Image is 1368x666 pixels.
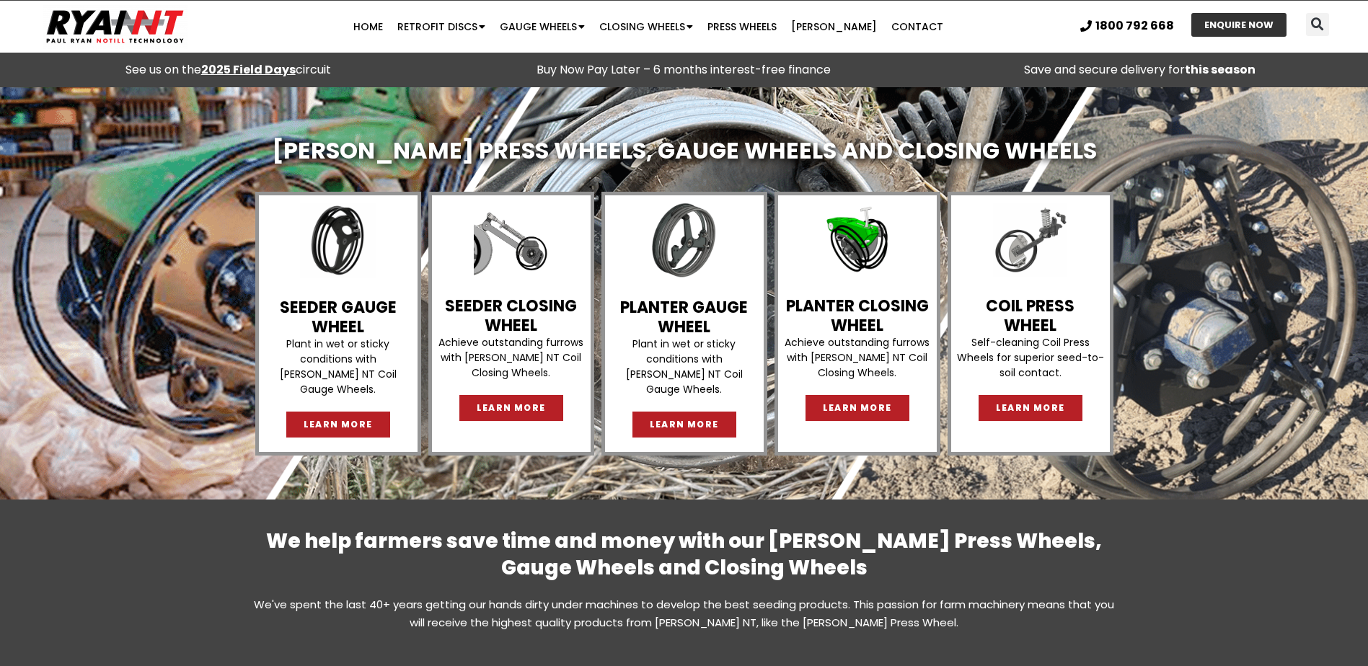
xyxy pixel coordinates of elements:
a: SEEDER Gauge Wheel [280,296,397,337]
a: LEARN MORE [632,412,736,438]
span: LEARN MORE [477,404,546,412]
p: Self-cleaning Coil Press Wheels for superior seed-to-soil contact. [955,335,1106,381]
p: Plant in wet or sticky conditions with [PERSON_NAME] NT Coil Gauge Wheels. [609,337,760,397]
p: Buy Now Pay Later – 6 months interest-free finance [463,60,904,80]
a: Retrofit Discs [390,12,493,41]
div: See us on the circuit [7,60,449,80]
span: ENQUIRE NOW [1204,20,1274,30]
span: LEARN MORE [996,404,1065,412]
a: 2025 Field Days [201,61,296,78]
img: RYAN NT Gauge Wheel [300,203,376,278]
a: Press Wheels [700,12,784,41]
a: LEARN MORE [806,395,909,421]
h2: We help farmers save time and money with our [PERSON_NAME] Press Wheels, Gauge Wheels and Closing... [252,528,1117,581]
img: Side view of Single Disc closing wheel [474,203,548,277]
strong: this season [1185,61,1256,78]
a: ENQUIRE NOW [1191,13,1287,37]
a: COIL PRESSWHEEL [986,295,1074,336]
img: Planter Gauge wheel 2025 [646,203,722,278]
span: LEARN MORE [650,420,719,429]
a: LEARN MORE [286,412,390,438]
a: PLANTER CLOSING WHEEL [786,295,929,336]
a: PLANTER Gauge Wheel [620,296,748,337]
p: Save and secure delivery for [919,60,1361,80]
a: Home [346,12,390,41]
a: Contact [884,12,950,41]
img: Ryan NT logo [43,4,187,49]
nav: Menu [265,12,1031,41]
p: Achieve outstanding furrows with [PERSON_NAME] NT Coil Closing Wheels. [782,335,933,381]
a: LEARN MORE [459,395,563,421]
h1: [PERSON_NAME] PRESS WHEELS, GAUGE WHEELS AND CLOSING Wheels [252,138,1117,163]
span: LEARN MORE [823,404,892,412]
a: [PERSON_NAME] [784,12,884,41]
a: 1800 792 668 [1080,20,1174,32]
p: Achieve outstanding furrows with [PERSON_NAME] NT Coil Closing Wheels. [436,335,587,381]
p: Plant in wet or sticky conditions with [PERSON_NAME] NT Coil Gauge Wheels. [262,337,414,397]
a: Gauge Wheels [493,12,592,41]
img: RYAN NT Closing Wheel [820,203,894,277]
div: Search [1306,13,1329,36]
p: We've spent the last 40+ years getting our hands dirty under machines to develop the best seeding... [252,595,1117,631]
a: SEEDER CLOSING WHEEL [445,295,577,336]
span: LEARN MORE [304,420,373,429]
a: Closing Wheels [592,12,700,41]
img: ryan press wheels [993,203,1067,277]
a: LEARN MORE [979,395,1082,421]
span: 1800 792 668 [1095,20,1174,32]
